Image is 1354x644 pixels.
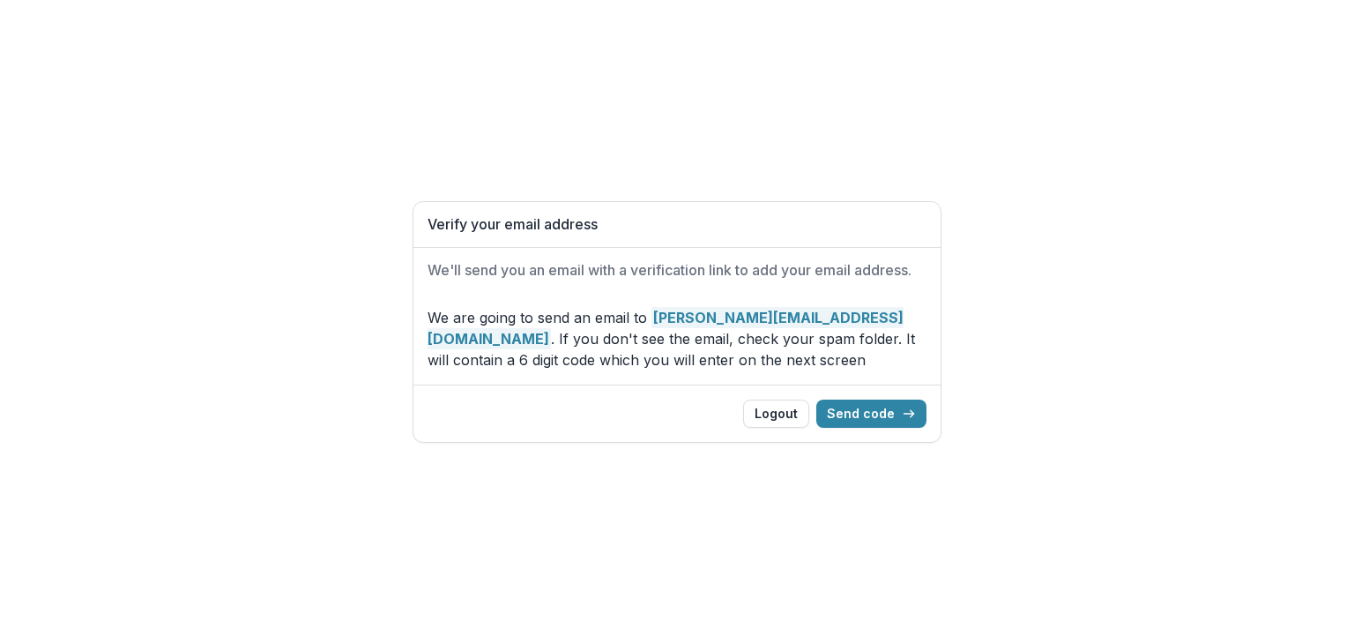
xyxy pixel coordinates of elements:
[428,307,904,349] strong: [PERSON_NAME][EMAIL_ADDRESS][DOMAIN_NAME]
[428,262,926,279] h2: We'll send you an email with a verification link to add your email address.
[428,216,926,233] h1: Verify your email address
[428,307,926,371] p: We are going to send an email to . If you don't see the email, check your spam folder. It will co...
[743,400,809,428] button: Logout
[816,400,926,428] button: Send code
